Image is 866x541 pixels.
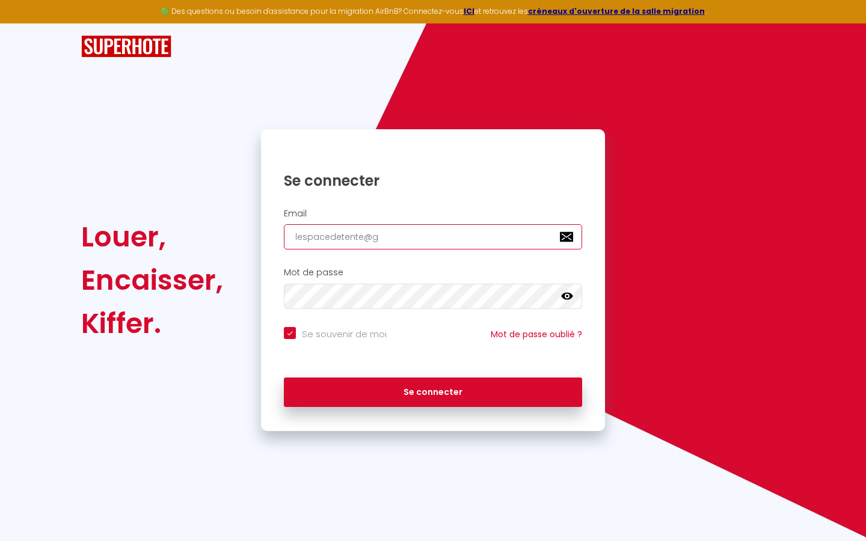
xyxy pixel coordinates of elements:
[284,224,582,249] input: Ton Email
[464,6,474,16] a: ICI
[528,6,705,16] a: créneaux d'ouverture de la salle migration
[284,171,582,190] h1: Se connecter
[284,377,582,408] button: Se connecter
[10,5,46,41] button: Ouvrir le widget de chat LiveChat
[491,328,582,340] a: Mot de passe oublié ?
[81,215,223,258] div: Louer,
[81,35,171,58] img: SuperHote logo
[81,258,223,302] div: Encaisser,
[284,267,582,278] h2: Mot de passe
[81,302,223,345] div: Kiffer.
[284,209,582,219] h2: Email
